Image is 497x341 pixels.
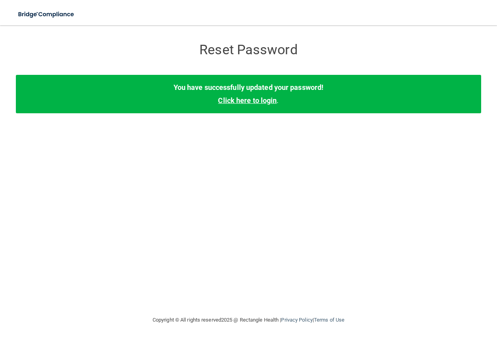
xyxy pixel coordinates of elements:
[16,75,481,113] div: .
[314,317,344,323] a: Terms of Use
[281,317,312,323] a: Privacy Policy
[104,42,393,57] h3: Reset Password
[218,96,277,105] a: Click here to login
[174,83,323,91] b: You have successfully updated your password!
[104,307,393,333] div: Copyright © All rights reserved 2025 @ Rectangle Health | |
[12,6,81,23] img: bridge_compliance_login_screen.278c3ca4.svg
